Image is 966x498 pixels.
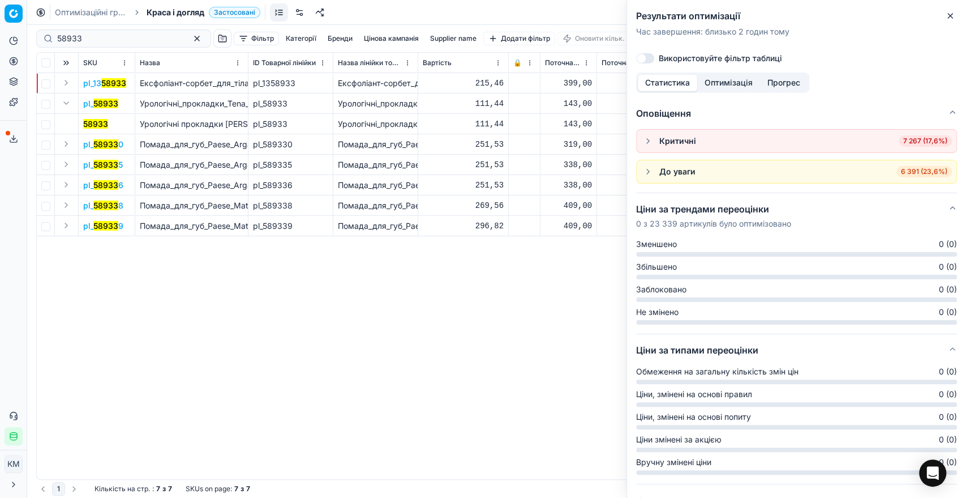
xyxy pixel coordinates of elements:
[636,366,798,377] span: Обмеження на загальну кількість змін цін
[338,139,413,150] div: Помада_для_губ_Paese_Argan_Oil_Lipstick_відтінок_44,_4.3_г
[423,58,452,67] span: Вартість
[36,482,50,496] button: Go to previous page
[638,75,697,91] button: Статистика
[423,220,504,232] div: 296,82
[939,284,957,295] span: 0 (0)
[602,180,677,191] div: 338,00
[602,159,677,171] div: 338,00
[697,75,760,91] button: Оптимізація
[253,139,328,150] div: pl_589330
[426,32,481,45] button: Supplier name
[760,75,808,91] button: Прогрес
[636,261,677,273] span: Збільшено
[338,118,413,130] div: Урологічні_прокладки_Tena_[DEMOGRAPHIC_DATA]_Protect_Maxi_7_крапель_12_шт.
[423,200,504,211] div: 269,56
[636,239,957,334] div: Ціни за трендами переоцінки0 з 23 339 артикулів було оптимізовано
[246,484,250,493] strong: 7
[59,56,73,70] button: Expand all
[147,7,204,18] span: Краса і догляд
[483,32,555,45] button: Додати фільтр
[93,180,118,190] mark: 58933
[636,193,957,239] button: Ціни за трендами переоцінки0 з 23 339 артикулів було оптимізовано
[234,32,279,45] button: Фільтр
[162,484,166,493] strong: з
[83,139,123,150] span: pl_ 0
[140,58,160,67] span: Назва
[55,7,127,18] a: Оптимізаційні групи
[59,178,73,191] button: Expand
[545,58,581,67] span: Поточна ціна
[93,139,118,149] mark: 58933
[636,129,957,193] div: Оповіщення
[93,201,118,210] mark: 58933
[338,159,413,171] div: Помада_для_губ_Paese_Argan_Oil_Lipstick_відтінок_75,_4.3_г
[59,137,73,151] button: Expand
[83,200,123,211] span: pl_ 8
[636,411,751,423] span: Ціни, змінені на основі попиту
[545,139,592,150] div: 319,00
[423,180,504,191] div: 251,53
[101,78,126,88] mark: 58933
[939,307,957,318] span: 0 (0)
[513,58,522,67] span: 🔒
[338,200,413,211] div: Помада_для_губ_Paese_Mattologie_Matte_відтінок_100_Naked_4.3_г
[423,159,504,171] div: 251,53
[557,32,630,45] button: Оновити кільк.
[636,307,679,318] span: Не змінено
[93,221,118,231] mark: 58933
[83,78,126,89] span: pl_13
[423,98,504,109] div: 111,44
[636,434,722,445] span: Ціни змінені за акцією
[636,97,957,129] button: Оповіщення
[156,484,160,493] strong: 7
[636,239,677,250] span: Зменшено
[545,200,592,211] div: 409,00
[140,201,398,210] span: Помада_для_губ_Paese_Mattologie_Matte_відтінок_100_Naked_4.3_г
[545,98,592,109] div: 143,00
[636,284,686,295] span: Заблоковано
[147,7,260,18] span: Краса і доглядЗастосовані
[253,118,328,130] div: pl_58933
[5,455,23,473] button: КM
[83,98,118,109] button: pl_58933
[52,482,65,496] button: 1
[939,411,957,423] span: 0 (0)
[140,78,414,88] span: Ексфоліант-сорбет_для_тіла_Famirel_Home_Spa_Диня_і_Папайя_225_мл
[602,58,666,67] span: Поточна промо ціна
[659,54,782,62] label: Використовуйте фільтр таблиці
[140,139,372,149] span: Помада_для_губ_Paese_Argan_Oil_Lipstick_відтінок_44,_4.3_г
[636,366,957,484] div: Ціни за типами переоцінки
[83,139,123,150] button: pl_589330
[323,32,357,45] button: Бренди
[659,166,695,177] div: До уваги
[83,58,97,67] span: SKU
[939,261,957,273] span: 0 (0)
[140,221,416,231] span: Помада_для_губ_Paese_Mattologie_Matte_відтінок_103_Total_Nude_4.3_г
[140,160,372,169] span: Помада_для_губ_Paese_Argan_Oil_Lipstick_відтінок_75,_4.3_г
[168,484,172,493] strong: 7
[93,160,118,169] mark: 58933
[602,118,677,130] div: 143,00
[234,484,238,493] strong: 7
[899,135,952,147] span: 7 267 (17,6%)
[636,334,957,366] button: Ціни за типами переоцінки
[83,180,123,191] button: pl_589336
[939,434,957,445] span: 0 (0)
[59,198,73,212] button: Expand
[939,457,957,468] span: 0 (0)
[545,220,592,232] div: 409,00
[919,459,946,487] div: Open Intercom Messenger
[636,9,957,23] h2: Результати оптимізації
[545,180,592,191] div: 338,00
[83,119,108,129] mark: 58933
[602,139,677,150] div: 319,00
[939,239,957,250] span: 0 (0)
[602,98,677,109] div: 143,00
[5,456,22,473] span: КM
[338,98,413,109] div: Урологічні_прокладки_Tena_[DEMOGRAPHIC_DATA]_Protect_Maxi_7_крапель_12_шт.
[338,220,413,232] div: Помада_для_губ_Paese_Mattologie_Matte_відтінок_103_Total_Nude_4.3_г
[140,180,372,190] span: Помада_для_губ_Paese_Argan_Oil_Lipstick_відтінок_79,_4.3_г
[253,200,328,211] div: pl_589338
[636,389,752,400] span: Ціни, змінені на основі правил
[67,482,81,496] button: Go to next page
